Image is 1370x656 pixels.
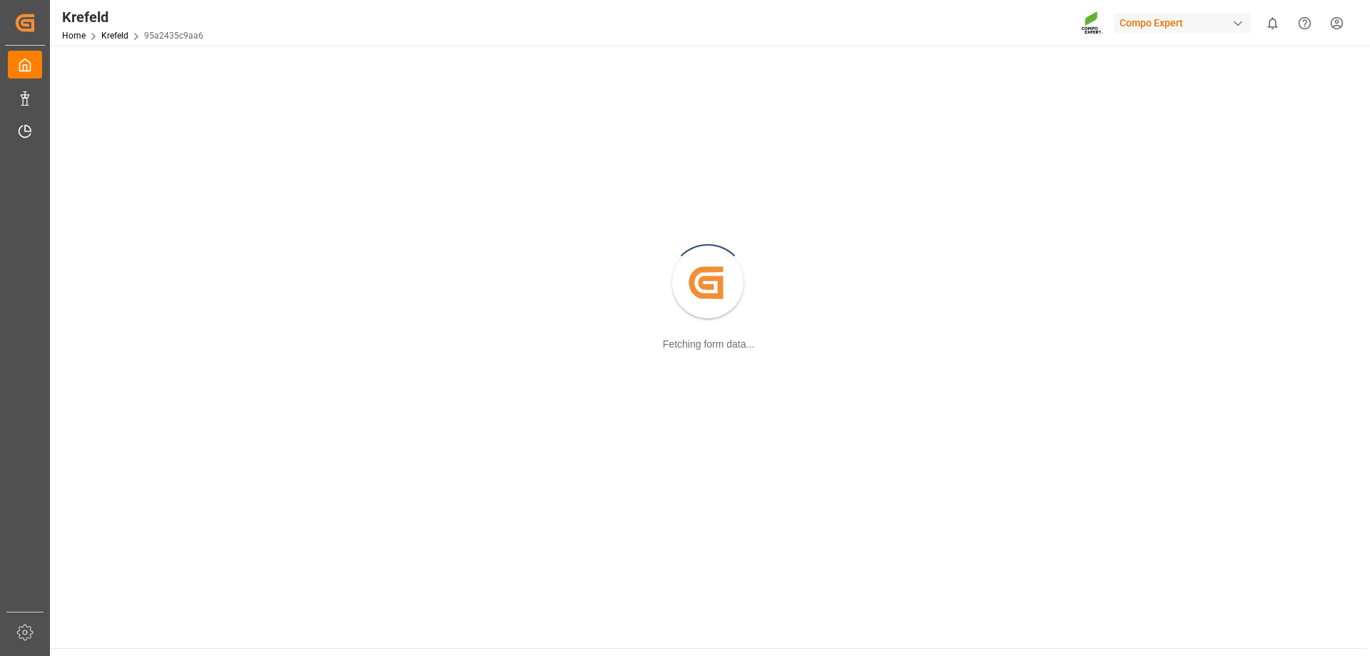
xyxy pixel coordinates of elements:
[1257,7,1289,39] button: show 0 new notifications
[1081,11,1104,36] img: Screenshot%202023-09-29%20at%2010.02.21.png_1712312052.png
[663,337,754,352] div: Fetching form data...
[101,31,128,41] a: Krefeld
[1114,13,1251,34] div: Compo Expert
[62,31,86,41] a: Home
[62,6,203,28] div: Krefeld
[1114,9,1257,36] button: Compo Expert
[1289,7,1321,39] button: Help Center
